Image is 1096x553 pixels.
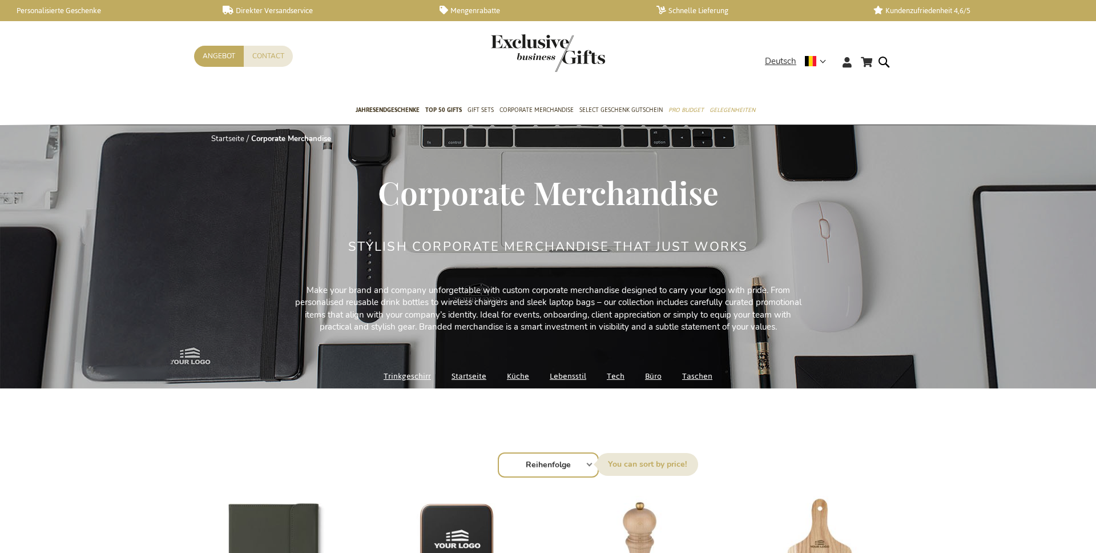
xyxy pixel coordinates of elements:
a: Schnelle Lieferung [656,6,855,15]
span: Pro Budget [668,104,704,116]
a: Taschen [682,368,712,384]
a: Trinkgeschirr [384,368,431,384]
a: Gift Sets [468,97,494,125]
a: Küche [507,368,529,384]
a: Lebensstil [550,368,586,384]
a: Select Geschenk Gutschein [579,97,663,125]
a: store logo [491,34,548,72]
a: Pro Budget [668,97,704,125]
a: TOP 50 Gifts [425,97,462,125]
strong: Corporate Merchandise [251,134,331,144]
a: Startseite [452,368,486,384]
p: Make your brand and company unforgettable with custom corporate merchandise designed to carry you... [291,284,805,334]
a: Angebot [194,46,244,67]
img: Exclusive Business gifts logo [491,34,605,72]
a: Direkter Versandservice [223,6,421,15]
a: Startseite [211,134,244,144]
a: Corporate Merchandise [499,97,574,125]
a: Contact [244,46,293,67]
span: Select Geschenk Gutschein [579,104,663,116]
a: Tech [607,368,624,384]
label: Sortieren nach [597,453,698,476]
h2: Stylish Corporate Merchandise That Just Works [348,240,748,254]
a: Personalisierte Geschenke [6,6,204,15]
a: Kundenzufriedenheit 4,6/5 [873,6,1072,15]
span: TOP 50 Gifts [425,104,462,116]
a: Büro [645,368,662,384]
span: Jahresendgeschenke [356,104,420,116]
div: Deutsch [765,55,833,68]
a: Gelegenheiten [710,97,755,125]
a: Mengenrabatte [440,6,638,15]
span: Corporate Merchandise [378,171,719,213]
span: Gelegenheiten [710,104,755,116]
span: Gift Sets [468,104,494,116]
span: Corporate Merchandise [499,104,574,116]
a: Jahresendgeschenke [356,97,420,125]
span: Deutsch [765,55,796,68]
